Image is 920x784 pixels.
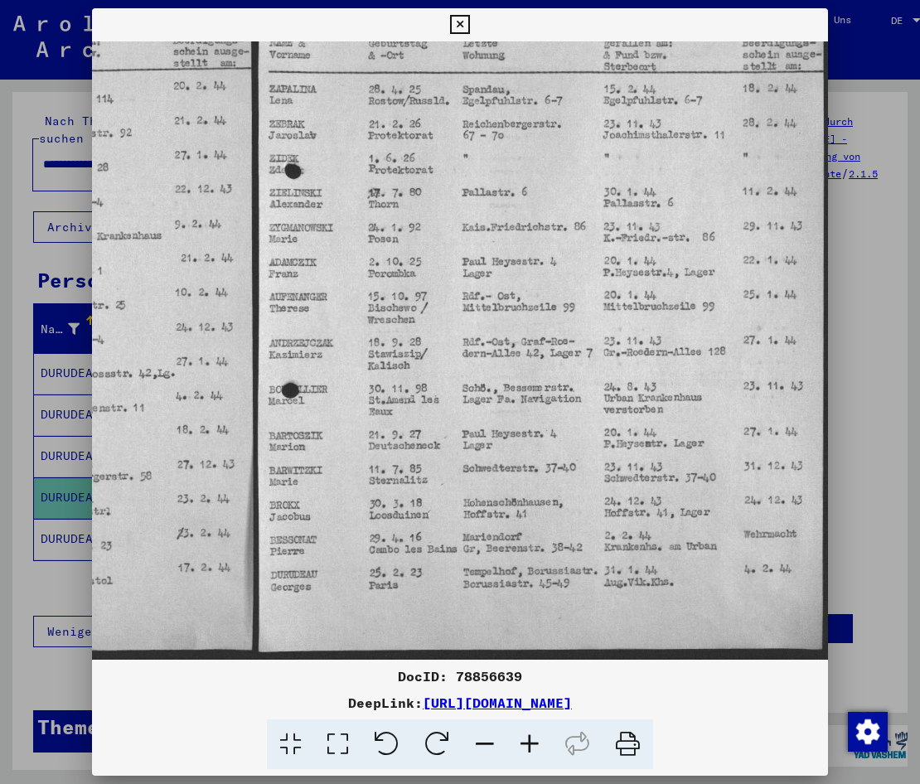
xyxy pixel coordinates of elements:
[92,693,828,713] div: DeepLink:
[848,712,888,752] img: Zustimmung ändern
[423,694,572,711] a: [URL][DOMAIN_NAME]
[92,666,828,686] div: DocID: 78856639
[847,711,887,751] div: Zustimmung ändern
